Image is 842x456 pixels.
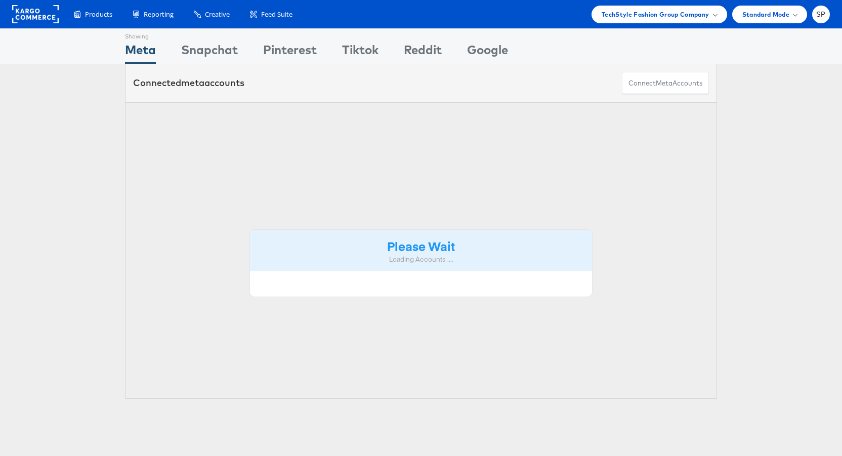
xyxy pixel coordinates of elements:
[85,10,112,19] span: Products
[387,237,455,254] strong: Please Wait
[125,29,156,41] div: Showing
[144,10,174,19] span: Reporting
[181,77,204,89] span: meta
[622,72,709,95] button: ConnectmetaAccounts
[125,41,156,64] div: Meta
[602,9,709,20] span: TechStyle Fashion Group Company
[816,11,826,18] span: SP
[404,41,442,64] div: Reddit
[181,41,238,64] div: Snapchat
[205,10,230,19] span: Creative
[261,10,292,19] span: Feed Suite
[133,76,244,90] div: Connected accounts
[742,9,789,20] span: Standard Mode
[263,41,317,64] div: Pinterest
[656,78,672,88] span: meta
[258,255,584,264] div: Loading Accounts ....
[342,41,378,64] div: Tiktok
[467,41,508,64] div: Google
